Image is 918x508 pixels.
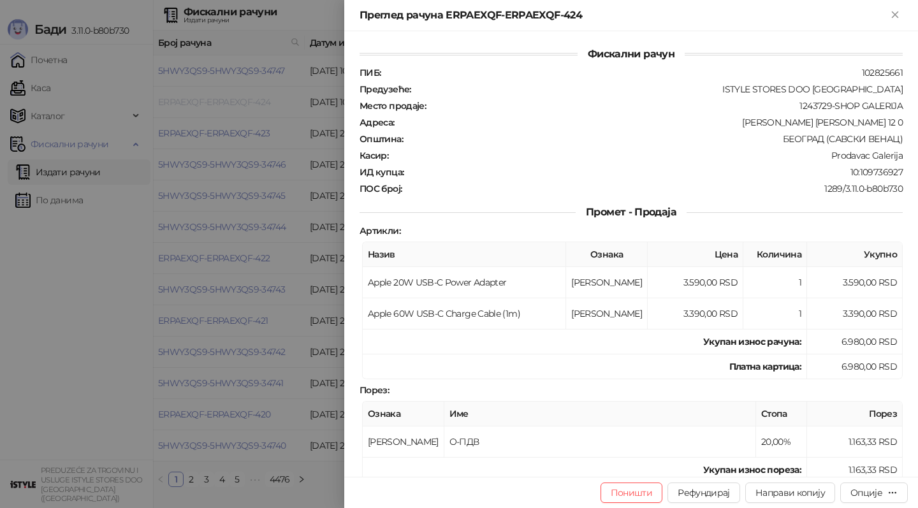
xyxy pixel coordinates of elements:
td: 1 [743,267,807,298]
div: 10:109736927 [405,166,904,178]
strong: Касир : [360,150,388,161]
div: 1289/3.11.0-b80b730 [403,183,904,194]
td: Apple 20W USB-C Power Adapter [363,267,566,298]
button: Опције [840,483,908,503]
strong: Предузеће : [360,83,411,95]
td: 3.590,00 RSD [807,267,903,298]
span: Направи копију [755,487,825,498]
td: [PERSON_NAME] [566,267,648,298]
td: 6.980,00 RSD [807,330,903,354]
td: 1.163,33 RSD [807,458,903,483]
strong: Место продаје : [360,100,426,112]
td: 6.980,00 RSD [807,354,903,379]
strong: Укупан износ пореза: [703,464,801,475]
td: 1 [743,298,807,330]
div: ISTYLE STORES DOO [GEOGRAPHIC_DATA] [412,83,904,95]
td: [PERSON_NAME] [363,426,444,458]
strong: Артикли : [360,225,400,236]
td: [PERSON_NAME] [566,298,648,330]
th: Назив [363,242,566,267]
th: Цена [648,242,743,267]
strong: Порез : [360,384,389,396]
strong: ИД купца : [360,166,404,178]
div: [PERSON_NAME] [PERSON_NAME] 12 0 [396,117,904,128]
th: Количина [743,242,807,267]
th: Порез [807,402,903,426]
td: 3.390,00 RSD [807,298,903,330]
button: Поништи [601,483,663,503]
button: Рефундирај [667,483,740,503]
button: Close [887,8,903,23]
div: Prodavac Galerija [390,150,904,161]
strong: Платна картица : [729,361,801,372]
td: 20,00% [756,426,807,458]
div: Опције [850,487,882,498]
div: БЕОГРАД (САВСКИ ВЕНАЦ) [404,133,904,145]
td: О-ПДВ [444,426,756,458]
div: Преглед рачуна ERPAEXQF-ERPAEXQF-424 [360,8,887,23]
span: Фискални рачун [578,48,685,60]
button: Направи копију [745,483,835,503]
th: Стопа [756,402,807,426]
td: 3.390,00 RSD [648,298,743,330]
th: Ознака [363,402,444,426]
strong: Укупан износ рачуна : [703,336,801,347]
strong: Адреса : [360,117,395,128]
strong: Општина : [360,133,403,145]
td: 3.590,00 RSD [648,267,743,298]
th: Укупно [807,242,903,267]
th: Ознака [566,242,648,267]
strong: ПИБ : [360,67,381,78]
th: Име [444,402,756,426]
div: 102825661 [382,67,904,78]
strong: ПОС број : [360,183,402,194]
span: Промет - Продаја [576,206,687,218]
td: Apple 60W USB-C Charge Cable (1m) [363,298,566,330]
td: 1.163,33 RSD [807,426,903,458]
div: 1243729-SHOP GALERIJA [427,100,904,112]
